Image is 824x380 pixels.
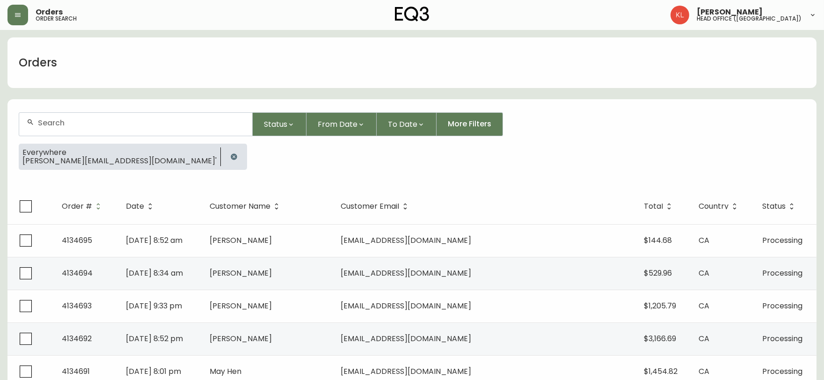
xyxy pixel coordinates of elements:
span: [DATE] 8:34 am [126,268,183,278]
span: May Hen [210,366,241,377]
span: Country [699,204,729,209]
span: Total [644,202,675,211]
span: To Date [388,118,417,130]
span: Processing [762,366,802,377]
span: [DATE] 8:52 am [126,235,182,246]
span: $1,205.79 [644,300,676,311]
span: Status [762,202,798,211]
span: Status [762,204,786,209]
span: [PERSON_NAME] [697,8,763,16]
span: $144.68 [644,235,672,246]
span: [PERSON_NAME] [210,268,272,278]
span: 4134693 [62,300,92,311]
span: [EMAIL_ADDRESS][DOMAIN_NAME] [341,366,471,377]
span: 4134691 [62,366,90,377]
span: [PERSON_NAME] [210,333,272,344]
span: Order # [62,202,104,211]
span: Processing [762,333,802,344]
button: More Filters [437,112,503,136]
span: CA [699,235,709,246]
span: [PERSON_NAME][EMAIL_ADDRESS][DOMAIN_NAME]' [22,157,217,165]
button: Status [253,112,306,136]
span: Everywhere [22,148,217,157]
span: [DATE] 8:52 pm [126,333,183,344]
span: [PERSON_NAME] [210,300,272,311]
span: $3,166.69 [644,333,676,344]
span: Customer Name [210,202,283,211]
span: [EMAIL_ADDRESS][DOMAIN_NAME] [341,333,471,344]
span: [EMAIL_ADDRESS][DOMAIN_NAME] [341,268,471,278]
span: Status [264,118,287,130]
span: [EMAIL_ADDRESS][DOMAIN_NAME] [341,235,471,246]
span: 4134695 [62,235,92,246]
span: CA [699,300,709,311]
h1: Orders [19,55,57,71]
span: CA [699,268,709,278]
span: CA [699,333,709,344]
span: $529.96 [644,268,672,278]
img: logo [395,7,430,22]
span: 4134692 [62,333,92,344]
span: Processing [762,300,802,311]
button: From Date [306,112,377,136]
span: Date [126,204,144,209]
span: Date [126,202,156,211]
span: Order # [62,204,92,209]
span: [PERSON_NAME] [210,235,272,246]
span: From Date [318,118,357,130]
span: Customer Email [341,202,411,211]
span: Orders [36,8,63,16]
input: Search [38,118,245,127]
span: CA [699,366,709,377]
span: Processing [762,268,802,278]
button: To Date [377,112,437,136]
span: [DATE] 9:33 pm [126,300,182,311]
span: Customer Name [210,204,270,209]
span: Customer Email [341,204,399,209]
span: Country [699,202,741,211]
span: $1,454.82 [644,366,678,377]
span: [EMAIL_ADDRESS][DOMAIN_NAME] [341,300,471,311]
img: 2c0c8aa7421344cf0398c7f872b772b5 [671,6,689,24]
span: Total [644,204,663,209]
h5: head office ([GEOGRAPHIC_DATA]) [697,16,802,22]
h5: order search [36,16,77,22]
span: More Filters [448,119,491,129]
span: [DATE] 8:01 pm [126,366,181,377]
span: Processing [762,235,802,246]
span: 4134694 [62,268,93,278]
